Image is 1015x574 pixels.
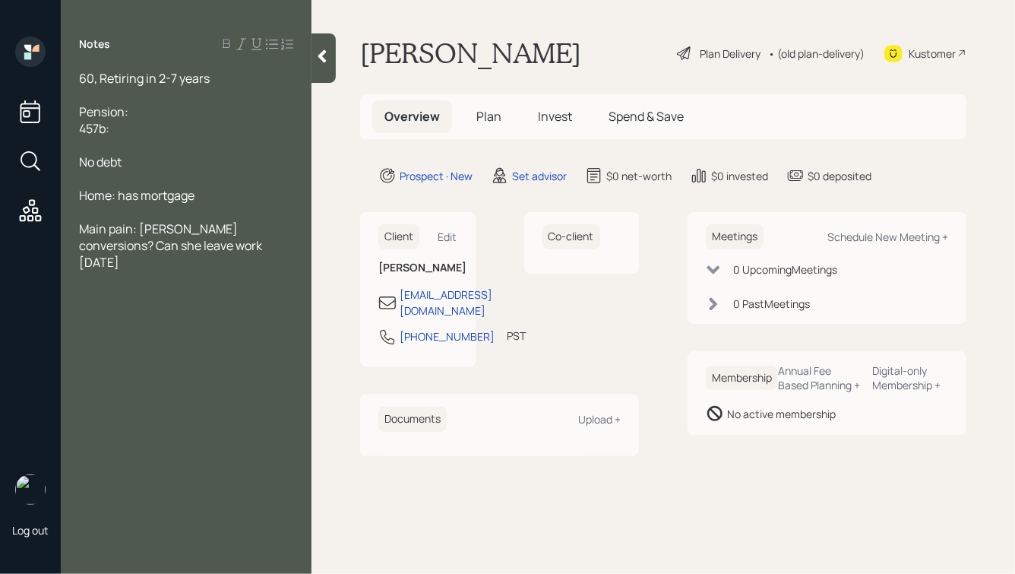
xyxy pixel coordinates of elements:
[378,407,447,432] h6: Documents
[909,46,956,62] div: Kustomer
[512,168,567,184] div: Set advisor
[360,36,581,70] h1: [PERSON_NAME]
[727,406,836,422] div: No active membership
[778,363,861,392] div: Annual Fee Based Planning +
[384,108,440,125] span: Overview
[827,230,948,244] div: Schedule New Meeting +
[400,287,492,319] div: [EMAIL_ADDRESS][DOMAIN_NAME]
[12,523,49,538] div: Log out
[15,474,46,505] img: hunter_neumayer.jpg
[733,296,810,312] div: 0 Past Meeting s
[438,230,457,244] div: Edit
[400,328,495,344] div: [PHONE_NUMBER]
[733,262,837,277] div: 0 Upcoming Meeting s
[706,224,764,249] h6: Meetings
[578,412,621,427] div: Upload +
[476,108,501,125] span: Plan
[79,70,210,87] span: 60, Retiring in 2-7 years
[538,108,572,125] span: Invest
[378,224,419,249] h6: Client
[873,363,948,392] div: Digital-only Membership +
[507,328,526,344] div: PST
[79,103,128,120] span: Pension:
[711,168,768,184] div: $0 invested
[400,168,473,184] div: Prospect · New
[79,154,122,170] span: No debt
[542,224,600,249] h6: Co-client
[378,262,457,274] h6: [PERSON_NAME]
[609,108,684,125] span: Spend & Save
[79,120,109,137] span: 457b:
[706,366,778,391] h6: Membership
[79,187,194,204] span: Home: has mortgage
[700,46,760,62] div: Plan Delivery
[768,46,865,62] div: • (old plan-delivery)
[79,36,110,52] label: Notes
[606,168,672,184] div: $0 net-worth
[79,220,264,271] span: Main pain: [PERSON_NAME] conversions? Can she leave work [DATE]
[808,168,871,184] div: $0 deposited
